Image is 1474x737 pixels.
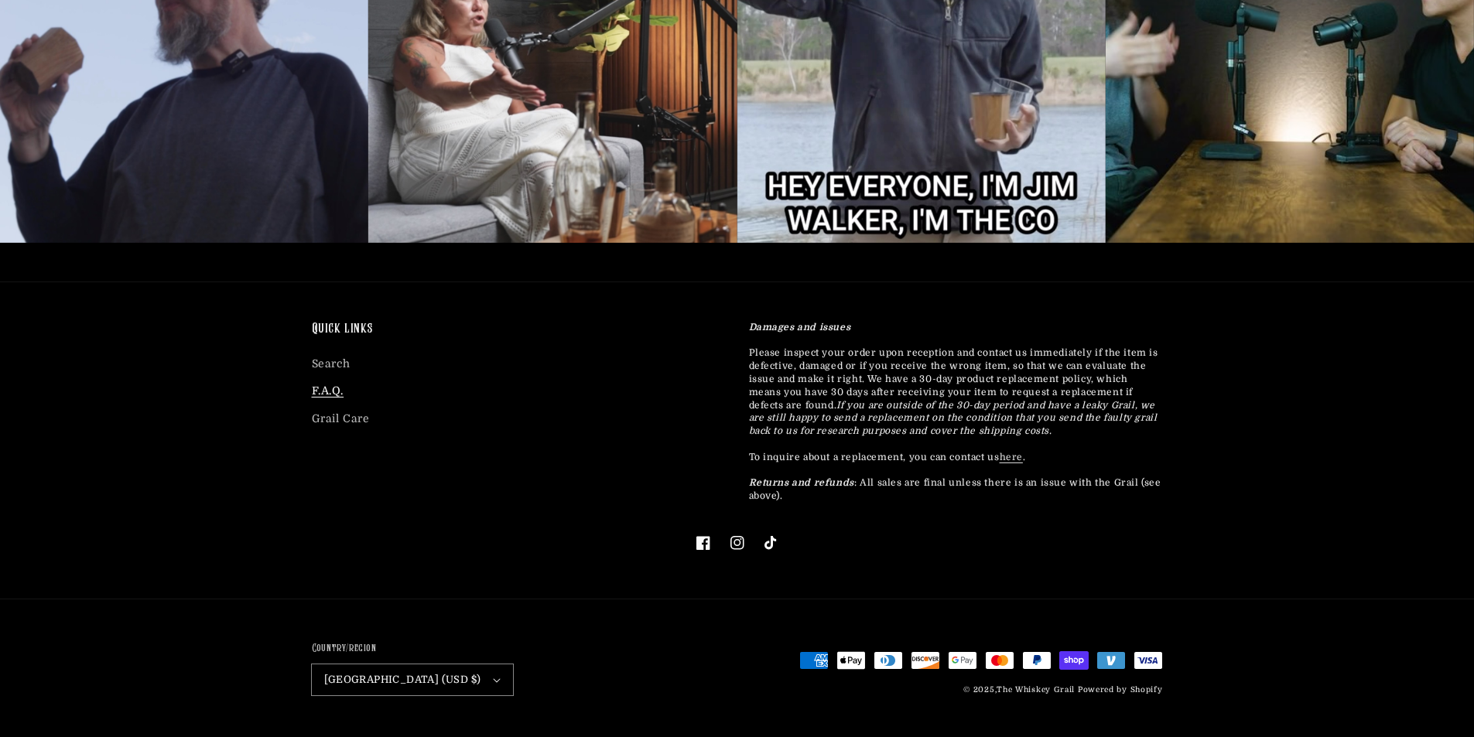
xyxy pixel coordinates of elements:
button: [GEOGRAPHIC_DATA] (USD $) [312,664,513,695]
small: © 2025, [963,685,1075,694]
p: Please inspect your order upon reception and contact us immediately if the item is defective, dam... [749,321,1163,503]
em: If you are outside of the 30-day period and have a leaky Grail, we are still happy to send a repl... [749,400,1158,437]
strong: Returns and refunds [749,477,854,488]
a: F.A.Q. [312,377,344,404]
strong: Damages and issues [749,322,851,333]
a: Search [312,354,351,377]
a: Powered by Shopify [1078,685,1163,694]
a: The Whiskey Grail [997,685,1075,694]
h2: Quick links [312,321,726,339]
a: Grail Care [312,405,370,432]
a: here [1000,452,1023,462]
h2: Country/region [312,641,513,657]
